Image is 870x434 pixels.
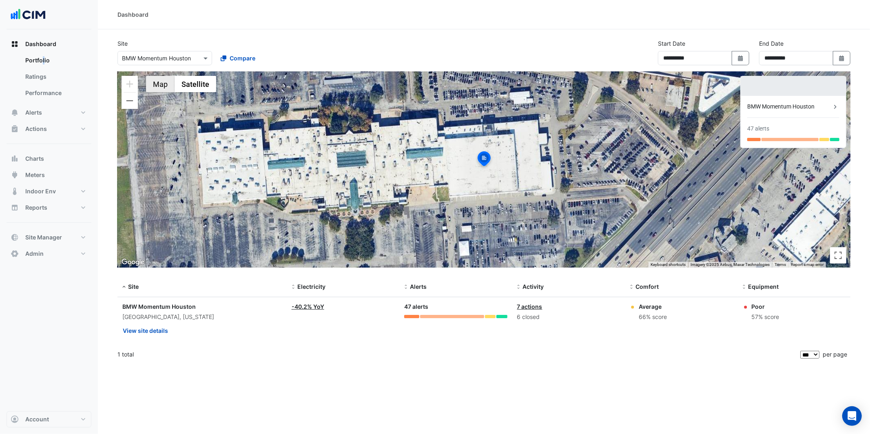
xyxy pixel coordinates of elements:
img: site-pin-selected.svg [475,150,493,170]
app-icon: Actions [11,125,19,133]
span: Alerts [410,283,427,290]
span: Site Manager [25,233,62,241]
span: Meters [25,171,45,179]
div: 47 alerts [747,124,769,133]
button: Alerts [7,104,91,121]
app-icon: Reports [11,204,19,212]
button: Site Manager [7,229,91,246]
span: Site [128,283,139,290]
a: Portfolio [19,52,91,69]
div: 47 alerts [404,302,507,312]
div: [GEOGRAPHIC_DATA], [US_STATE] [122,312,282,322]
span: Charts [25,155,44,163]
div: BMW Momentum Houston [122,302,282,311]
span: Imagery ©2025 Airbus, Maxar Technologies [691,262,770,267]
label: Site [117,39,128,48]
a: Open this area in Google Maps (opens a new window) [120,257,146,268]
div: BMW Momentum Houston [747,102,831,111]
fa-icon: Select Date [838,55,846,62]
app-icon: Charts [11,155,19,163]
span: Admin [25,250,44,258]
a: -40.2% YoY [292,303,324,310]
a: 7 actions [517,303,542,310]
img: Google [120,257,146,268]
fa-icon: Select Date [737,55,744,62]
app-icon: Dashboard [11,40,19,48]
label: End Date [759,39,784,48]
button: Reports [7,199,91,216]
app-icon: Meters [11,171,19,179]
span: Indoor Env [25,187,56,195]
div: 57% score [752,312,779,322]
div: Open Intercom Messenger [842,406,862,426]
label: Start Date [658,39,685,48]
button: Keyboard shortcuts [651,262,686,268]
span: Alerts [25,108,42,117]
app-icon: Indoor Env [11,187,19,195]
div: Dashboard [117,10,148,19]
button: Meters [7,167,91,183]
button: Actions [7,121,91,137]
div: 6 closed [517,312,620,322]
button: Zoom out [122,93,138,109]
div: Poor [752,302,779,311]
button: Show satellite imagery [175,76,216,92]
button: View site details [122,323,168,338]
app-icon: Admin [11,250,19,258]
div: Dashboard [7,52,91,104]
a: Performance [19,85,91,101]
div: Average [639,302,667,311]
div: 1 total [117,344,799,365]
span: Activity [523,283,544,290]
app-icon: Site Manager [11,233,19,241]
span: Equipment [748,283,779,290]
a: Ratings [19,69,91,85]
span: Actions [25,125,47,133]
button: Account [7,411,91,427]
app-icon: Alerts [11,108,19,117]
span: Reports [25,204,47,212]
img: Company Logo [10,7,46,23]
button: Indoor Env [7,183,91,199]
span: per page [823,351,847,358]
span: Compare [230,54,255,62]
button: Show street map [146,76,175,92]
button: Compare [215,51,261,65]
button: Admin [7,246,91,262]
div: 66% score [639,312,667,322]
span: Dashboard [25,40,56,48]
span: Comfort [635,283,659,290]
button: Toggle fullscreen view [830,247,846,263]
a: Report a map error [791,262,824,267]
button: Charts [7,151,91,167]
button: Dashboard [7,36,91,52]
a: Terms [775,262,786,267]
button: Zoom in [122,76,138,92]
span: Account [25,415,49,423]
span: Electricity [297,283,325,290]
